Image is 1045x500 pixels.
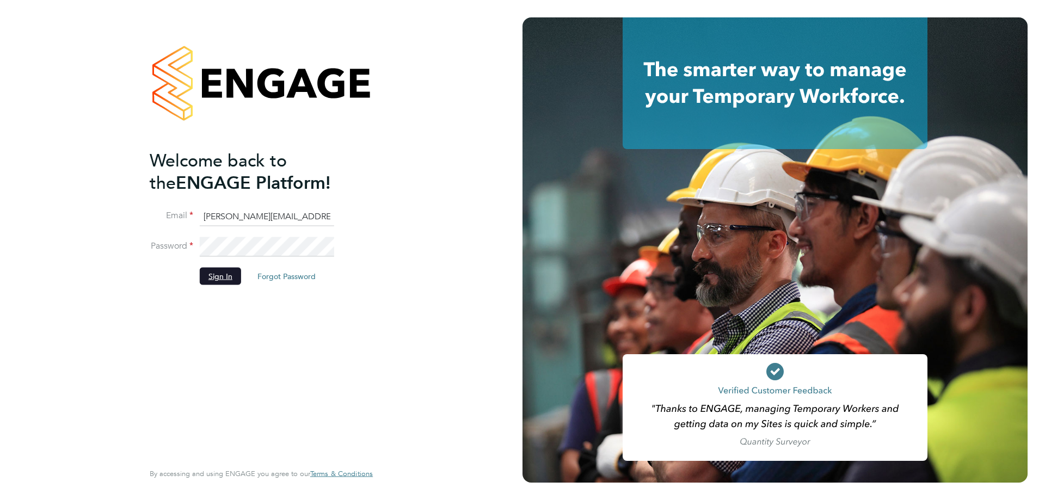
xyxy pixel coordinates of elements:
label: Password [150,240,193,252]
h2: ENGAGE Platform! [150,149,362,194]
span: Terms & Conditions [310,469,373,478]
label: Email [150,210,193,221]
button: Sign In [200,268,241,285]
button: Forgot Password [249,268,324,285]
span: Welcome back to the [150,150,287,193]
a: Terms & Conditions [310,470,373,478]
input: Enter your work email... [200,207,334,226]
span: By accessing and using ENGAGE you agree to our [150,469,373,478]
